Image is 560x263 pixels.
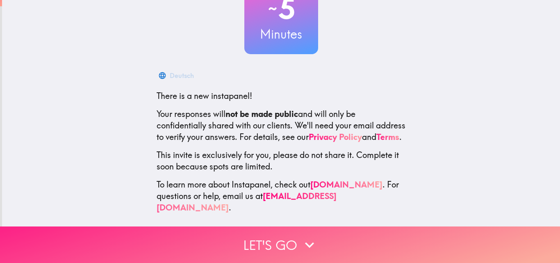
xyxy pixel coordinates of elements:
[157,149,406,172] p: This invite is exclusively for you, please do not share it. Complete it soon because spots are li...
[157,179,406,213] p: To learn more about Instapanel, check out . For questions or help, email us at .
[157,191,337,213] a: [EMAIL_ADDRESS][DOMAIN_NAME]
[310,179,382,190] a: [DOMAIN_NAME]
[157,67,197,84] button: Deutsch
[309,132,362,142] a: Privacy Policy
[157,108,406,143] p: Your responses will and will only be confidentially shared with our clients. We'll need your emai...
[244,25,318,43] h3: Minutes
[157,91,252,101] span: There is a new instapanel!
[376,132,399,142] a: Terms
[225,109,298,119] b: not be made public
[170,70,194,81] div: Deutsch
